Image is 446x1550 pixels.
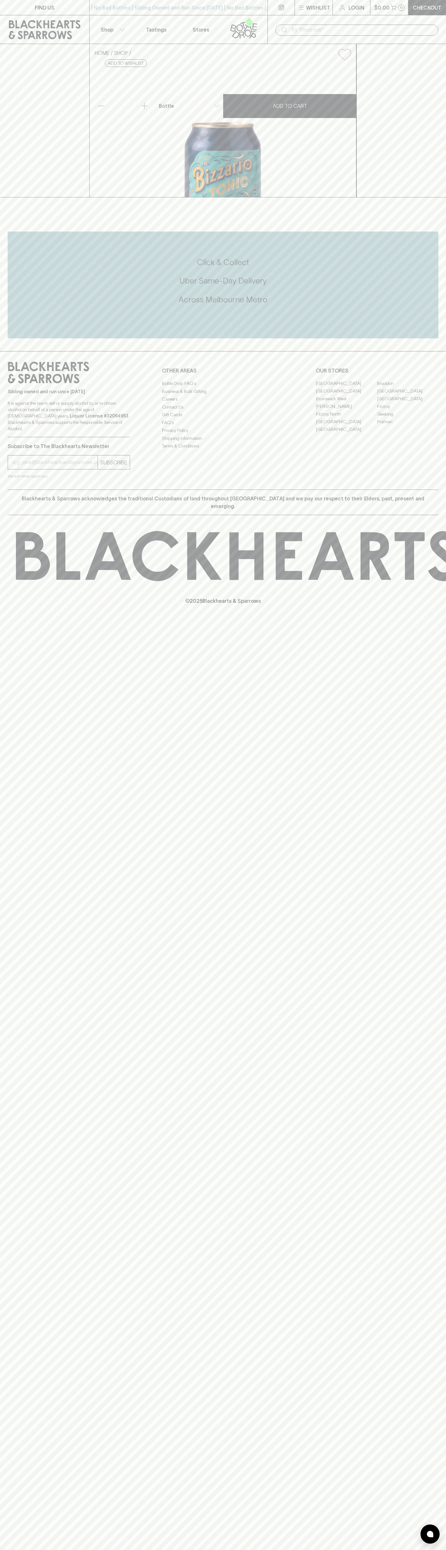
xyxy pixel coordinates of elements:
a: Fitzroy North [316,410,377,418]
a: [PERSON_NAME] [316,402,377,410]
p: OTHER AREAS [162,367,284,374]
a: Brunswick West [316,395,377,402]
a: [GEOGRAPHIC_DATA] [316,387,377,395]
button: Shop [90,15,134,44]
p: It is against the law to sell or supply alcohol to, or to obtain alcohol on behalf of a person un... [8,400,130,432]
button: SUBSCRIBE [98,455,130,469]
p: 0 [400,6,403,9]
button: ADD TO CART [223,94,356,118]
a: [GEOGRAPHIC_DATA] [377,395,438,402]
p: SUBSCRIBE [100,459,127,466]
a: Bottle Drop FAQ's [162,380,284,387]
h5: Across Melbourne Metro [8,294,438,305]
a: Prahran [377,418,438,425]
a: Privacy Policy [162,427,284,434]
a: Braddon [377,380,438,387]
img: 36960.png [90,65,356,197]
div: Bottle [156,100,223,112]
p: Checkout [413,4,442,11]
strong: Liquor License #32064953 [70,413,128,418]
button: Add to wishlist [336,47,354,63]
p: Tastings [146,26,166,33]
a: Terms & Conditions [162,442,284,450]
p: Stores [193,26,209,33]
a: [GEOGRAPHIC_DATA] [377,387,438,395]
p: Bottle [159,102,174,110]
p: ADD TO CART [273,102,307,110]
a: Tastings [134,15,179,44]
a: Careers [162,395,284,403]
a: [GEOGRAPHIC_DATA] [316,418,377,425]
a: HOME [95,50,109,56]
a: FAQ's [162,419,284,426]
p: Wishlist [306,4,330,11]
input: e.g. jane@blackheartsandsparrows.com.au [13,457,98,468]
a: Stores [179,15,223,44]
a: [GEOGRAPHIC_DATA] [316,425,377,433]
p: Subscribe to The Blackhearts Newsletter [8,442,130,450]
p: Sibling owned and run since [DATE] [8,388,130,395]
div: Call to action block [8,232,438,338]
p: Blackhearts & Sparrows acknowledges the traditional Custodians of land throughout [GEOGRAPHIC_DAT... [12,495,434,510]
a: Contact Us [162,403,284,411]
p: OUR STORES [316,367,438,374]
a: Business & Bulk Gifting [162,387,284,395]
button: Add to wishlist [105,59,147,67]
h5: Uber Same-Day Delivery [8,276,438,286]
a: Shipping Information [162,434,284,442]
p: Shop [101,26,113,33]
a: Fitzroy [377,402,438,410]
a: Geelong [377,410,438,418]
a: Gift Cards [162,411,284,419]
input: Try "Pinot noir" [291,25,433,35]
p: $0.00 [374,4,390,11]
p: Login [348,4,364,11]
img: bubble-icon [427,1531,433,1537]
h5: Click & Collect [8,257,438,268]
p: We will never spam you [8,473,130,479]
p: FIND US [35,4,55,11]
a: SHOP [114,50,128,56]
a: [GEOGRAPHIC_DATA] [316,380,377,387]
